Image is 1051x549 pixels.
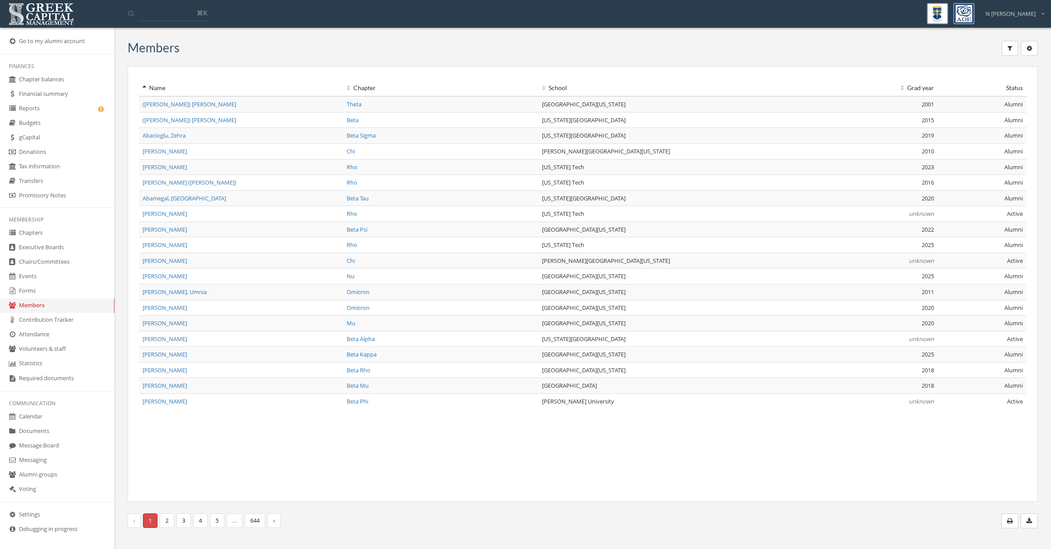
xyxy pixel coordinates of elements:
[160,513,174,528] a: 2
[937,159,1026,175] td: Alumni
[128,41,179,55] h3: Members
[143,225,187,233] a: [PERSON_NAME]
[937,316,1026,331] td: Alumni
[909,335,934,343] em: unknown
[347,194,369,202] a: Beta Tau
[805,316,938,331] td: 2020
[143,131,186,139] a: Abacioglu, Zehra
[143,194,226,202] a: Abamegal, [GEOGRAPHIC_DATA]
[937,284,1026,300] td: Alumni
[143,382,187,389] a: [PERSON_NAME]
[343,80,538,96] th: Chapter
[143,147,187,155] a: [PERSON_NAME]
[805,96,938,112] td: 2001
[538,253,805,269] td: [PERSON_NAME][GEOGRAPHIC_DATA][US_STATE]
[538,128,805,144] td: [US_STATE][GEOGRAPHIC_DATA]
[805,300,938,316] td: 2020
[143,272,187,280] a: [PERSON_NAME]
[347,163,357,171] a: Rho
[267,513,281,528] a: ›
[538,143,805,159] td: [PERSON_NAME][GEOGRAPHIC_DATA][US_STATE]
[347,397,368,405] a: Beta Phi
[805,362,938,378] td: 2018
[538,378,805,394] td: [GEOGRAPHIC_DATA]
[347,116,359,124] a: Beta
[347,288,370,296] a: Omicron
[347,178,357,186] a: Rho
[805,269,938,284] td: 2025
[143,288,207,296] a: [PERSON_NAME], Umnia
[143,350,187,358] a: [PERSON_NAME]
[937,96,1026,112] td: Alumni
[347,366,370,374] a: Beta Rho
[143,178,236,186] a: [PERSON_NAME] ([PERSON_NAME])
[937,300,1026,316] td: Alumni
[538,393,805,409] td: [PERSON_NAME] University
[143,241,187,249] a: [PERSON_NAME]
[805,222,938,237] td: 2022
[805,347,938,363] td: 2025
[538,112,805,128] td: [US_STATE][GEOGRAPHIC_DATA]
[347,241,357,249] a: Rho
[937,190,1026,206] td: Alumni
[347,272,355,280] a: Nu
[805,128,938,144] td: 2019
[538,269,805,284] td: [GEOGRAPHIC_DATA][US_STATE]
[143,319,187,327] a: [PERSON_NAME]
[347,210,357,218] a: Rho
[210,513,224,528] a: 5
[805,175,938,191] td: 2016
[937,80,1026,96] th: Status
[805,80,938,96] th: Grad year
[538,316,805,331] td: [GEOGRAPHIC_DATA][US_STATE]
[143,100,236,108] a: ([PERSON_NAME]) [PERSON_NAME]
[805,284,938,300] td: 2011
[143,116,236,124] a: ([PERSON_NAME]) [PERSON_NAME]
[937,331,1026,347] td: Active
[143,397,187,405] a: [PERSON_NAME]
[937,128,1026,144] td: Alumni
[143,163,187,171] a: [PERSON_NAME]
[176,513,191,528] a: 3
[538,347,805,363] td: [GEOGRAPHIC_DATA][US_STATE]
[937,175,1026,191] td: Alumni
[347,335,375,343] a: Beta Alpha
[538,331,805,347] td: [US_STATE][GEOGRAPHIC_DATA]
[538,190,805,206] td: [US_STATE][GEOGRAPHIC_DATA]
[347,131,376,139] a: Beta Sigma
[538,237,805,253] td: [US_STATE] Tech
[143,513,157,528] span: 1
[143,304,187,312] a: [PERSON_NAME]
[538,362,805,378] td: [GEOGRAPHIC_DATA][US_STATE]
[143,335,187,343] a: [PERSON_NAME]
[805,112,938,128] td: 2015
[197,8,207,17] span: ⌘K
[937,362,1026,378] td: Alumni
[143,210,187,218] a: [PERSON_NAME]
[937,269,1026,284] td: Alumni
[347,100,362,108] a: Theta
[347,382,369,389] a: Beta Mu
[347,147,355,155] a: Chi
[985,10,1036,18] span: N [PERSON_NAME]
[538,159,805,175] td: [US_STATE] Tech
[193,513,208,528] a: 4
[245,513,265,528] a: 644
[143,257,187,265] a: [PERSON_NAME]
[538,222,805,237] td: [GEOGRAPHIC_DATA][US_STATE]
[139,80,343,96] th: Name
[347,225,367,233] a: Beta Psi
[805,237,938,253] td: 2025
